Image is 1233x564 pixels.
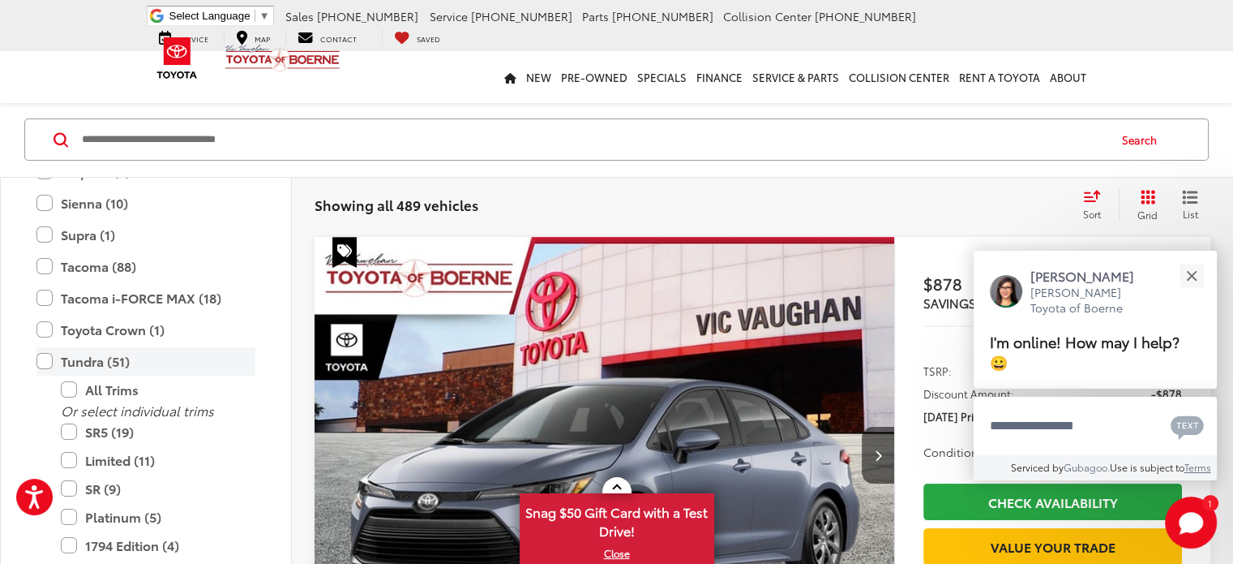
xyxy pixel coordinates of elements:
a: Select Language​ [169,10,270,22]
button: Conditional Toyota Offers [923,444,1087,460]
span: Select Language [169,10,250,22]
span: Special [332,237,357,268]
a: Pre-Owned [556,51,632,103]
span: Showing all 489 vehicles [315,195,478,214]
span: TSRP: [923,363,952,379]
label: Toyota Crown (1) [36,316,255,344]
a: Map [224,29,282,45]
a: Specials [632,51,691,103]
span: Use is subject to [1110,460,1184,474]
span: [PHONE_NUMBER] [815,8,916,24]
textarea: Type your message [974,397,1217,455]
span: Discount Amount: [923,385,1014,402]
button: Grid View [1119,189,1170,222]
label: All Trims [61,376,255,404]
span: Parts [582,8,609,24]
input: Search by Make, Model, or Keyword [80,120,1107,159]
span: Snag $50 Gift Card with a Test Drive! [521,495,713,545]
label: Supra (1) [36,221,255,249]
span: Conditional Toyota Offers [923,444,1085,460]
svg: Text [1171,414,1204,440]
a: Service & Parts: Opens in a new tab [747,51,844,103]
p: [PERSON_NAME] [1030,267,1150,285]
button: Toggle Chat Window [1165,497,1217,549]
button: List View [1170,189,1210,222]
span: SAVINGS [923,294,976,312]
span: Grid [1137,208,1158,222]
i: Or select individual trims [61,401,214,420]
a: New [521,51,556,103]
label: SR (9) [61,475,255,503]
span: Serviced by [1011,460,1064,474]
a: Rent a Toyota [954,51,1045,103]
label: Sienna (10) [36,189,255,217]
span: Collision Center [723,8,811,24]
img: Vic Vaughan Toyota of Boerne [225,44,340,72]
span: ▼ [259,10,270,22]
a: Check Availability [923,484,1182,520]
span: [PHONE_NUMBER] [317,8,418,24]
button: Close [1174,259,1209,294]
button: Chat with SMS [1166,407,1209,444]
a: Contact [285,29,369,45]
span: $878 [923,271,1053,295]
label: Tacoma (88) [36,252,255,281]
button: Next image [862,427,894,484]
a: Gubagoo. [1064,460,1110,474]
span: [PHONE_NUMBER] [471,8,572,24]
label: Platinum (5) [61,503,255,532]
img: Toyota [147,32,208,84]
span: [DATE] Price: [923,408,988,424]
label: Tundra (51) [36,347,255,376]
a: About [1045,51,1091,103]
label: SR5 (19) [61,418,255,446]
button: Select sort value [1075,189,1119,222]
svg: Start Chat [1165,497,1217,549]
button: Search [1107,119,1180,160]
a: Terms [1184,460,1211,474]
div: Close[PERSON_NAME][PERSON_NAME] Toyota of BoerneI'm online! How may I help? 😀Type your messageCha... [974,251,1217,480]
a: Service [147,29,220,45]
a: Home [499,51,521,103]
span: I'm online! How may I help? 😀 [990,331,1179,372]
span: Sort [1083,207,1101,221]
span: List [1182,207,1198,221]
a: Finance [691,51,747,103]
a: Collision Center [844,51,954,103]
label: 1794 Edition (4) [61,532,255,560]
span: Sales [285,8,314,24]
label: Limited (11) [61,446,255,475]
span: [PHONE_NUMBER] [612,8,713,24]
label: Tacoma i-FORCE MAX (18) [36,284,255,312]
p: [PERSON_NAME] Toyota of Boerne [1030,285,1150,316]
span: 1 [1208,499,1212,506]
span: Service [430,8,468,24]
span: Saved [417,33,440,44]
a: My Saved Vehicles [382,29,452,45]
